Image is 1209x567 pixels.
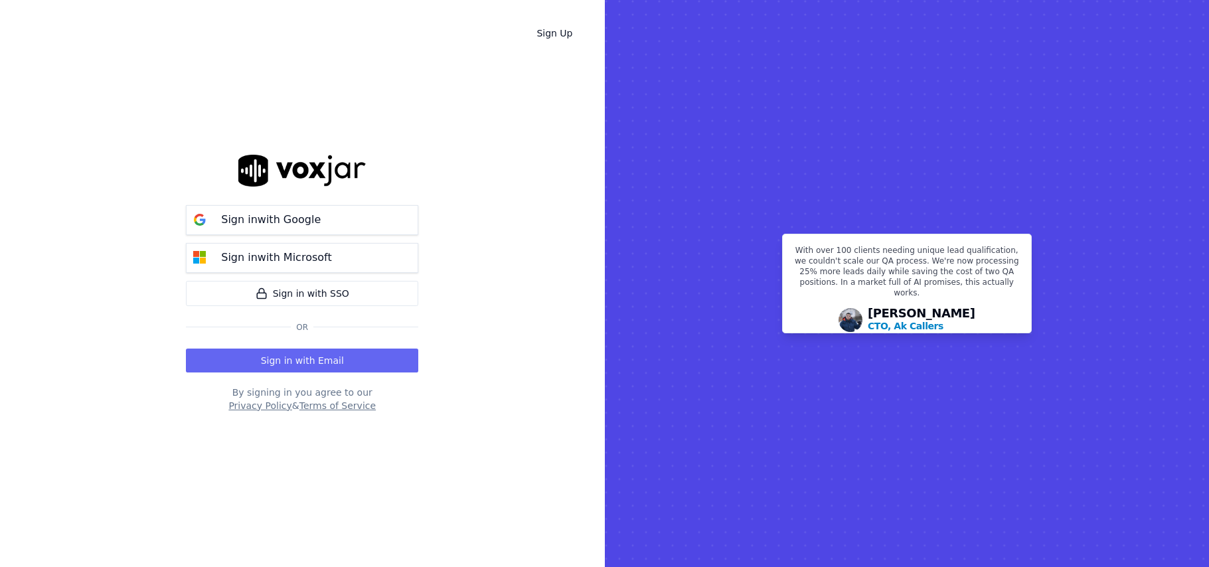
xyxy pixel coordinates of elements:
img: logo [238,155,366,186]
div: [PERSON_NAME] [868,307,975,333]
p: CTO, Ak Callers [868,319,943,333]
span: Or [291,322,313,333]
p: Sign in with Microsoft [221,250,331,266]
p: With over 100 clients needing unique lead qualification, we couldn't scale our QA process. We're ... [791,245,1023,303]
button: Sign inwith Google [186,205,418,235]
a: Sign Up [526,21,583,45]
button: Sign in with Email [186,349,418,372]
button: Sign inwith Microsoft [186,243,418,273]
button: Privacy Policy [228,399,291,412]
button: Terms of Service [299,399,376,412]
a: Sign in with SSO [186,281,418,306]
img: google Sign in button [187,206,213,233]
img: microsoft Sign in button [187,244,213,271]
p: Sign in with Google [221,212,321,228]
img: Avatar [839,308,862,332]
div: By signing in you agree to our & [186,386,418,412]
